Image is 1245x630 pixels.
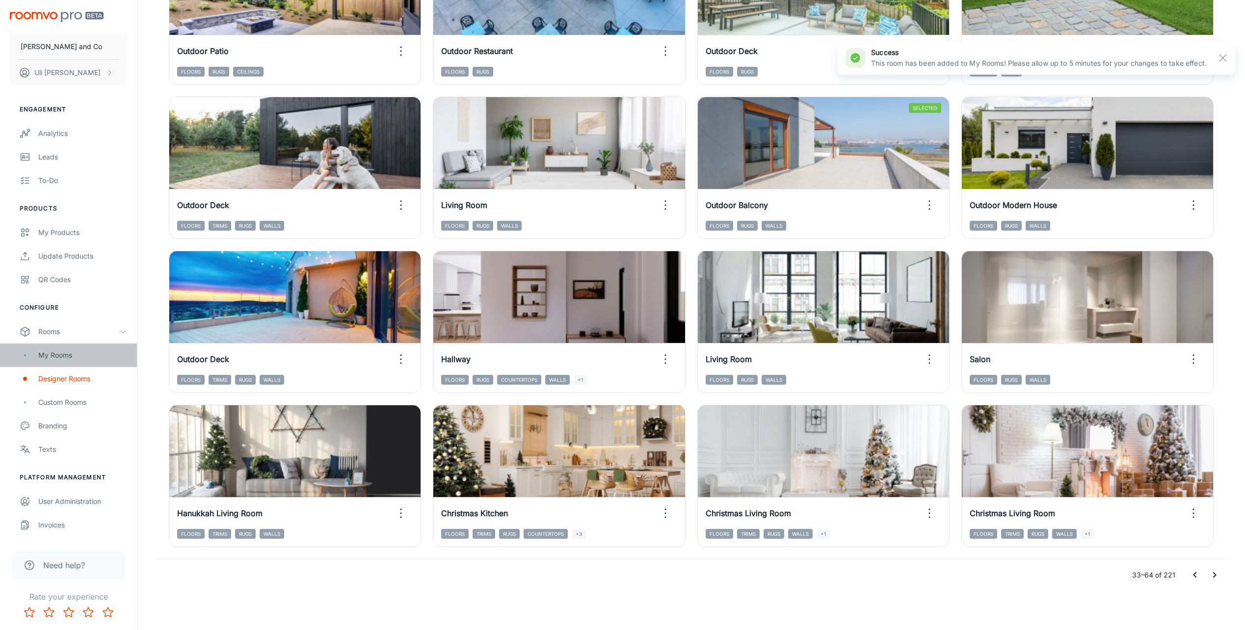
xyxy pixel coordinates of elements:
span: Countertops [524,529,568,539]
button: Rate 3 star [59,603,79,622]
div: Rooms [38,326,119,337]
button: Rate 2 star [39,603,59,622]
span: Ceilings [233,67,264,77]
span: Floors [970,221,997,231]
span: Rugs [764,529,784,539]
img: Roomvo PRO Beta [10,12,104,22]
span: Need help? [43,559,85,571]
p: Rate your experience [8,591,129,603]
h6: Outdoor Modern House [970,199,1057,211]
span: Trims [209,221,231,231]
span: +1 [574,375,587,385]
h6: Hanukkah Living Room [177,507,263,519]
span: +1 [1081,529,1094,539]
h6: Christmas Kitchen [441,507,508,519]
button: Go to previous page [1185,565,1205,585]
h6: Outdoor Deck [177,353,229,365]
span: Walls [260,221,284,231]
span: Rugs [1001,221,1022,231]
span: Walls [260,529,284,539]
span: Floors [706,529,733,539]
span: Trims [737,529,760,539]
h6: Living Room [706,353,752,365]
button: Go to next page [1205,565,1224,585]
span: Walls [260,375,284,385]
span: Walls [788,529,813,539]
span: Rugs [473,375,493,385]
div: Texts [38,444,127,455]
span: Floors [706,221,733,231]
span: Rugs [737,221,758,231]
span: Countertops [497,375,541,385]
span: Rugs [209,67,229,77]
h6: Salon [970,353,990,365]
div: QR Codes [38,274,127,285]
div: Designer Rooms [38,373,127,384]
div: Invoices [38,520,127,530]
span: Floors [970,375,997,385]
div: Branding [38,420,127,431]
span: Walls [762,375,786,385]
div: To-do [38,175,127,186]
h6: success [871,47,1207,58]
span: Rugs [235,529,256,539]
h6: Outdoor Deck [706,45,758,57]
span: Rugs [1028,529,1048,539]
span: Walls [1026,221,1050,231]
div: Analytics [38,128,127,139]
span: Floors [970,529,997,539]
span: Trims [473,529,495,539]
span: Walls [1052,529,1077,539]
span: Rugs [737,67,758,77]
div: My Products [38,227,127,238]
span: Selected [909,103,941,113]
h6: Outdoor Patio [177,45,229,57]
h6: Outdoor Restaurant [441,45,513,57]
span: Rugs [499,529,520,539]
h6: Hallway [441,353,471,365]
div: User Administration [38,496,127,507]
span: Floors [177,529,205,539]
h6: Outdoor Balcony [706,199,768,211]
span: Floors [441,375,469,385]
span: Rugs [473,67,493,77]
span: Floors [177,67,205,77]
div: Leads [38,152,127,162]
p: This room has been added to My Rooms! Please allow up to 5 minutes for your changes to take effect. [871,58,1207,69]
p: 33–64 of 221 [1132,570,1175,580]
span: Rugs [235,221,256,231]
span: Walls [1026,375,1050,385]
h6: Living Room [441,199,487,211]
span: +1 [817,529,830,539]
p: Uli [PERSON_NAME] [34,67,101,78]
span: Floors [706,67,733,77]
span: Rugs [1001,375,1022,385]
div: Update Products [38,251,127,262]
span: Floors [177,375,205,385]
button: Uli [PERSON_NAME] [10,60,127,85]
span: Trims [209,375,231,385]
span: Walls [497,221,522,231]
div: Custom Rooms [38,397,127,408]
span: Floors [706,375,733,385]
h6: Christmas Living Room [970,507,1055,519]
button: Rate 5 star [98,603,118,622]
span: Rugs [235,375,256,385]
span: Walls [545,375,570,385]
h6: Christmas Living Room [706,507,791,519]
button: Rate 1 star [20,603,39,622]
span: +3 [572,529,586,539]
span: Floors [441,529,469,539]
button: [PERSON_NAME] and Co [10,34,127,59]
span: Trims [209,529,231,539]
span: Rugs [737,375,758,385]
span: Walls [762,221,786,231]
div: My Rooms [38,350,127,361]
span: Rugs [473,221,493,231]
span: Floors [177,221,205,231]
h6: Outdoor Deck [177,199,229,211]
span: Trims [1001,529,1024,539]
span: Floors [441,67,469,77]
span: Floors [441,221,469,231]
button: Rate 4 star [79,603,98,622]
